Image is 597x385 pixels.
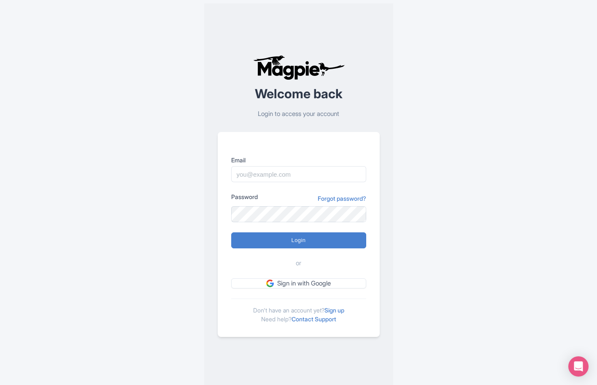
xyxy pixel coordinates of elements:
a: Forgot password? [318,194,366,203]
input: you@example.com [231,166,366,182]
span: or [296,258,301,268]
label: Password [231,192,258,201]
a: Contact Support [292,315,336,323]
input: Login [231,232,366,248]
img: google.svg [266,280,274,287]
div: Open Intercom Messenger [568,356,589,377]
h2: Welcome back [218,87,380,101]
a: Sign in with Google [231,278,366,289]
div: Don't have an account yet? Need help? [231,299,366,323]
a: Sign up [324,307,344,314]
p: Login to access your account [218,109,380,119]
label: Email [231,156,366,164]
img: logo-ab69f6fb50320c5b225c76a69d11143b.png [251,55,346,80]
